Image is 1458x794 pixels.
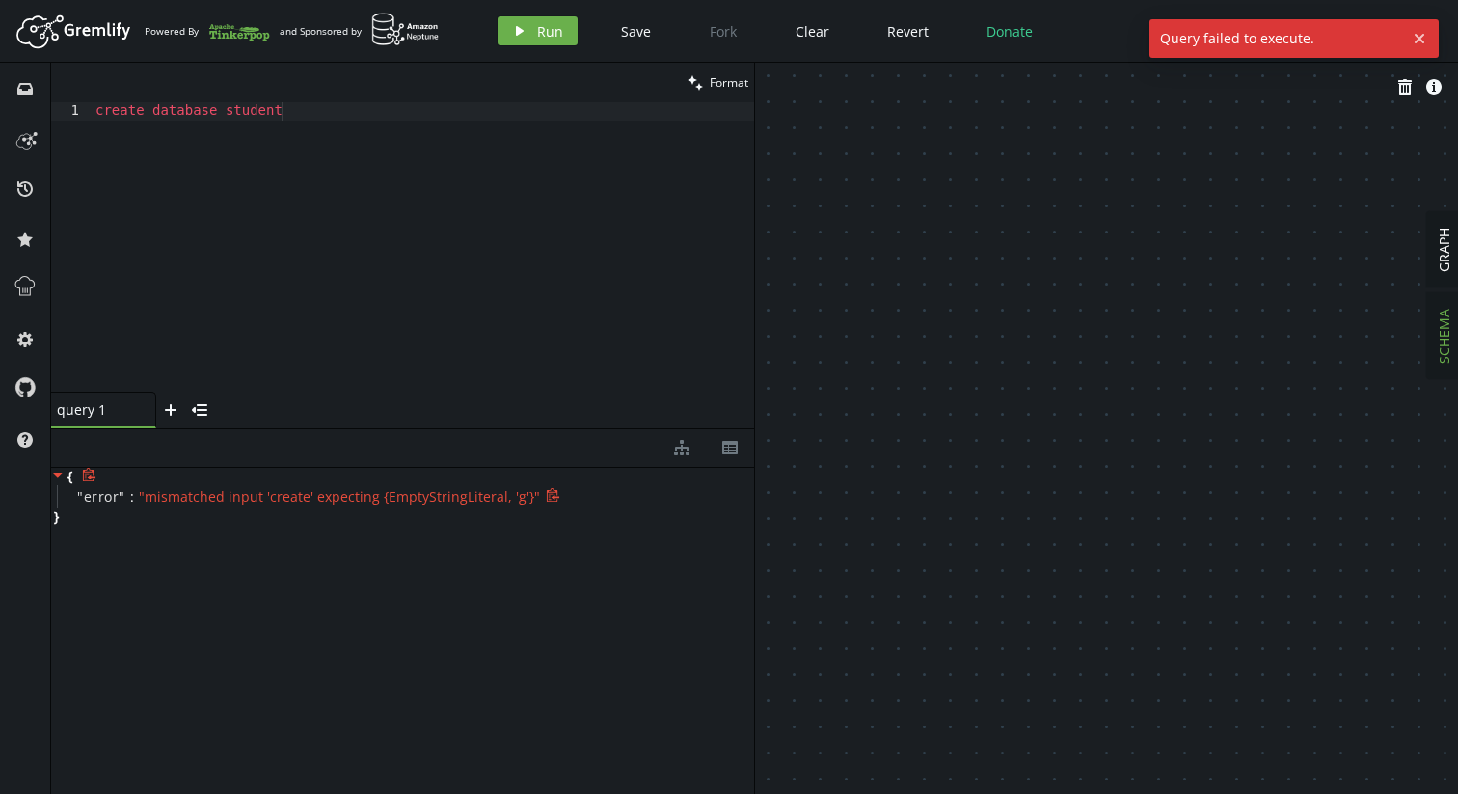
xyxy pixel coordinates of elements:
span: " [77,487,84,506]
span: Clear [796,22,829,41]
button: Donate [972,16,1047,45]
span: error [84,488,120,506]
span: : [130,488,134,506]
div: Powered By [145,14,270,48]
span: " mismatched input 'create' expecting {EmptyStringLiteral, 'g'} " [139,487,540,506]
span: SCHEMA [1435,309,1453,364]
button: Revert [873,16,943,45]
img: AWS Neptune [371,13,440,46]
button: Format [682,63,754,102]
span: Query failed to execute. [1149,19,1405,58]
span: } [51,508,59,526]
button: Fork [694,16,752,45]
span: Fork [710,22,737,41]
div: and Sponsored by [280,13,440,49]
span: Run [537,22,563,41]
span: GRAPH [1435,228,1453,272]
span: { [67,468,72,485]
button: Save [607,16,665,45]
span: Save [621,22,651,41]
span: " [119,487,125,506]
button: Run [498,16,578,45]
span: Donate [986,22,1033,41]
button: Clear [781,16,844,45]
span: query 1 [57,400,134,419]
span: Revert [887,22,929,41]
span: Format [710,74,748,91]
button: Sign In [1380,16,1444,45]
div: 1 [51,102,92,121]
